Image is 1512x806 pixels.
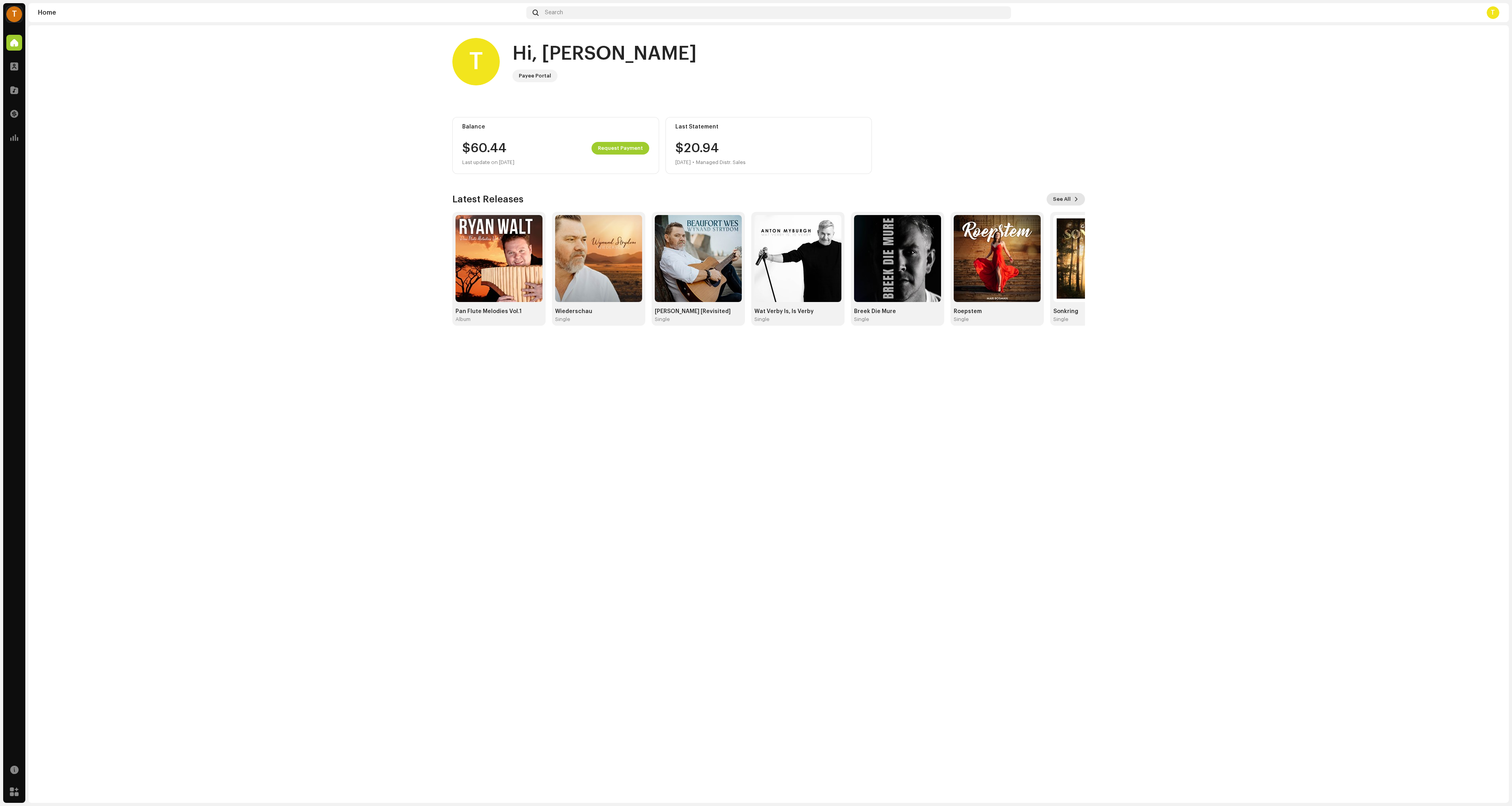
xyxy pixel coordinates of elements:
div: Roepstem [954,308,1041,315]
div: T [452,38,500,85]
div: Pan Flute Melodies Vol.1 [455,308,542,315]
div: Last update on [DATE] [462,158,649,167]
re-o-card-value: Last Statement [665,117,872,174]
img: 3c0e1927-622b-4bd0-b82b-3db560fa9b42 [954,215,1041,302]
div: • [692,158,694,167]
span: See All [1053,191,1071,207]
re-o-card-value: Balance [452,117,659,174]
div: T [1487,6,1499,19]
img: 79849354-ac80-4a00-95dc-9728fa06988d [1053,215,1140,302]
div: [DATE] [675,158,691,167]
div: Single [1053,316,1068,323]
span: Request Payment [598,140,643,156]
button: See All [1047,193,1085,206]
div: Home [38,9,523,16]
div: Album [455,316,471,323]
div: Wiederschau [555,308,642,315]
img: 2166f7cc-4fd6-427e-ba3c-d4ed9e63ac77 [455,215,542,302]
div: Single [954,316,969,323]
div: Last Statement [675,124,862,130]
img: 548bdce1-e0ba-4643-bfb1-a5a093189771 [655,215,742,302]
div: Single [754,316,769,323]
div: T [6,6,22,22]
div: Single [655,316,670,323]
div: Sonkring [1053,308,1140,315]
div: Managed Distr. Sales [696,158,746,167]
h3: Latest Releases [452,193,524,206]
span: Search [545,9,563,16]
img: 1d119443-14d2-4a4f-94c7-a0987be546ea [555,215,642,302]
div: Balance [462,124,649,130]
div: Single [555,316,570,323]
div: [PERSON_NAME] [Revisited] [655,308,742,315]
div: Wat Verby Is, Is Verby [754,308,841,315]
img: eeffedc7-d2aa-429d-ad8d-8f185706581b [854,215,941,302]
button: Request Payment [592,142,649,155]
div: Hi, [PERSON_NAME] [512,41,697,66]
div: Payee Portal [519,71,551,81]
img: e76da583-5743-415b-8824-ebb574c15a55 [754,215,841,302]
div: Breek Die Mure [854,308,941,315]
div: Single [854,316,869,323]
